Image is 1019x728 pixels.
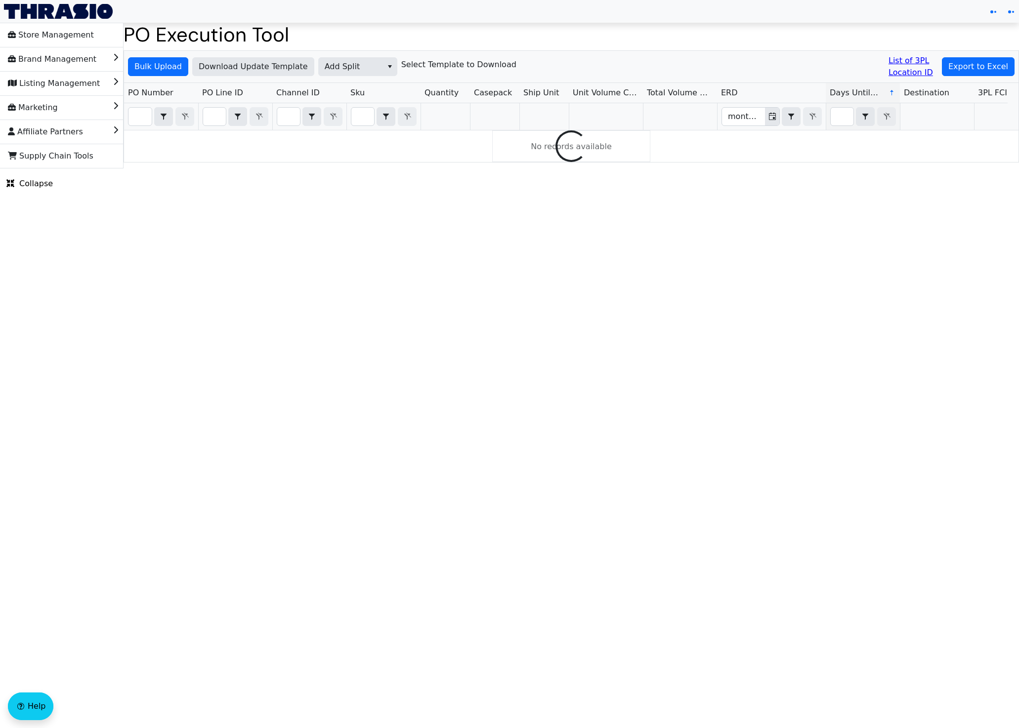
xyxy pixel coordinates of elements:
span: Quantity [425,87,459,99]
span: Choose Operator [228,107,247,126]
button: select [229,108,247,125]
span: Collapse [6,178,53,190]
span: Choose Operator [782,107,801,126]
span: Casepack [474,87,512,99]
h6: Select Template to Download [401,60,516,69]
span: Download Update Template [199,61,308,73]
button: select [303,108,321,125]
input: Filter [722,108,765,125]
th: Filter [124,103,198,130]
span: ERD [721,87,738,99]
span: Unit Volume CBM [573,87,639,99]
span: Marketing [8,100,58,116]
button: select [782,108,800,125]
button: Bulk Upload [128,57,188,76]
button: Export to Excel [942,57,1015,76]
input: Filter [203,108,226,125]
img: Thrasio Logo [4,4,113,19]
button: Help floatingactionbutton [8,692,53,720]
input: Filter [128,108,152,125]
span: Channel ID [276,87,320,99]
input: Filter [831,108,853,125]
span: Affiliate Partners [8,124,83,140]
button: Toggle calendar [765,108,779,125]
h1: PO Execution Tool [124,23,1019,46]
span: Total Volume CBM [647,87,713,99]
span: Add Split [325,61,377,73]
span: Export to Excel [948,61,1008,73]
button: select [377,108,395,125]
th: Filter [272,103,346,130]
span: Choose Operator [302,107,321,126]
button: select [155,108,172,125]
span: Sku [350,87,365,99]
a: List of 3PL Location ID [889,55,938,79]
th: Filter [198,103,272,130]
span: Choose Operator [856,107,875,126]
th: Filter [717,103,826,130]
button: select [856,108,874,125]
span: PO Number [128,87,173,99]
th: Filter [346,103,421,130]
span: Brand Management [8,51,96,67]
span: Store Management [8,27,94,43]
span: Help [28,700,45,712]
span: Choose Operator [154,107,173,126]
th: Filter [826,103,900,130]
input: Filter [351,108,374,125]
span: Listing Management [8,76,100,91]
input: Filter [277,108,300,125]
span: Bulk Upload [134,61,182,73]
span: Supply Chain Tools [8,148,93,164]
button: Download Update Template [192,57,314,76]
span: Choose Operator [377,107,395,126]
span: Days Until ERD [830,87,881,99]
span: PO Line ID [202,87,243,99]
span: Ship Unit [523,87,559,99]
span: Destination [904,87,949,99]
button: select [382,58,397,76]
